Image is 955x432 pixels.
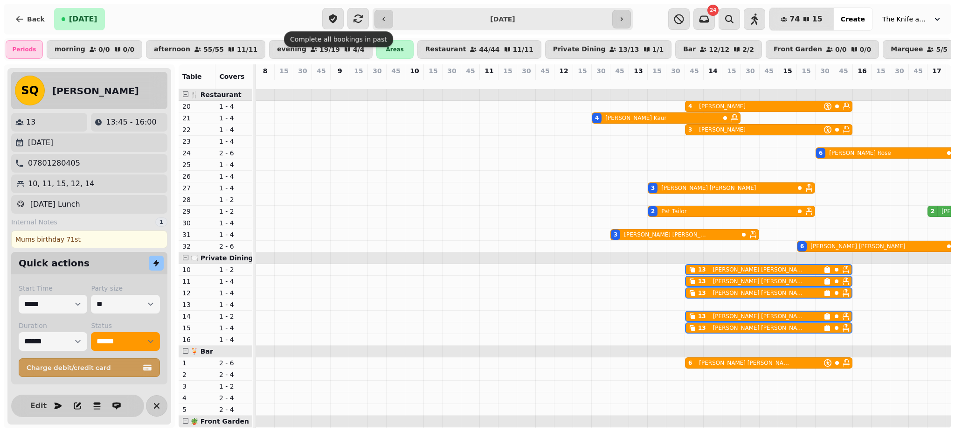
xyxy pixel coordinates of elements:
[284,31,393,47] div: Complete all bookings in past
[91,321,159,330] label: Status
[479,46,499,53] p: 44 / 44
[373,66,381,76] p: 30
[810,243,905,250] p: [PERSON_NAME] [PERSON_NAME]
[182,382,212,391] p: 3
[182,137,212,146] p: 23
[6,40,43,59] div: Periods
[709,77,717,87] p: 0
[709,46,729,53] p: 12 / 12
[19,284,87,293] label: Start Time
[769,8,834,30] button: 7415
[840,77,847,87] p: 0
[19,321,87,330] label: Duration
[19,257,90,270] h2: Quick actions
[27,16,45,22] span: Back
[858,66,866,76] p: 16
[698,313,706,320] div: 13
[52,84,139,98] h2: [PERSON_NAME]
[47,40,142,59] button: morning0/00/0
[299,77,306,87] p: 0
[553,46,606,53] p: Private Dining
[318,77,325,87] p: 0
[713,324,806,332] p: [PERSON_NAME] [PERSON_NAME]
[123,46,135,53] p: 0 / 0
[914,77,922,87] p: 0
[742,46,754,53] p: 2 / 2
[182,358,212,368] p: 1
[391,66,400,76] p: 45
[219,242,249,251] p: 2 - 6
[425,46,466,53] p: Restaurant
[219,73,244,80] span: Covers
[698,266,706,273] div: 13
[219,102,249,111] p: 1 - 4
[819,149,823,157] div: 6
[17,199,25,210] p: 😋
[559,66,568,76] p: 12
[933,77,941,87] p: 2
[540,66,549,76] p: 45
[269,40,373,59] button: evening19/194/4
[338,66,342,76] p: 9
[882,14,929,24] span: The Knife and [PERSON_NAME]
[839,66,848,76] p: 45
[651,184,655,192] div: 3
[219,277,249,286] p: 1 - 4
[675,40,762,59] button: Bar12/122/2
[219,183,249,193] p: 1 - 4
[410,66,419,76] p: 10
[931,208,934,215] div: 2
[448,77,456,87] p: 0
[688,103,692,110] div: 4
[182,230,212,239] p: 31
[182,183,212,193] p: 27
[764,66,773,76] p: 45
[891,46,923,53] p: Marquee
[317,66,325,76] p: 45
[560,77,567,87] p: 0
[182,312,212,321] p: 14
[597,77,605,87] p: 4
[466,66,475,76] p: 45
[182,113,212,123] p: 21
[783,66,792,76] p: 15
[182,288,212,298] p: 12
[263,66,268,76] p: 8
[19,358,160,377] button: Charge debit/credit card
[182,370,212,379] p: 2
[26,117,35,128] p: 13
[29,397,48,415] button: Edit
[877,11,948,28] button: The Knife and [PERSON_NAME]
[800,243,804,250] div: 6
[182,148,212,158] p: 24
[829,149,891,157] p: [PERSON_NAME] Rose
[652,46,664,53] p: 1 / 1
[279,66,288,76] p: 15
[699,359,792,367] p: [PERSON_NAME] [PERSON_NAME]
[203,46,224,53] p: 55 / 55
[596,66,605,76] p: 30
[336,77,344,87] p: 0
[28,158,80,169] p: 07801280405
[319,46,340,53] p: 19 / 19
[698,289,706,297] div: 13
[652,66,661,76] p: 15
[11,217,57,227] span: Internal Notes
[262,77,269,87] p: 0
[699,103,746,110] p: [PERSON_NAME]
[91,284,159,293] label: Party size
[355,77,362,87] p: 0
[523,77,530,87] p: 0
[688,359,692,367] div: 6
[833,8,872,30] button: Create
[616,77,623,87] p: 3
[713,266,806,273] p: [PERSON_NAME] [PERSON_NAME]
[774,46,822,53] p: Front Garden
[802,66,810,76] p: 15
[182,207,212,216] p: 29
[219,382,249,391] p: 1 - 2
[190,254,253,262] span: 🍽️ Private Dining
[69,15,97,23] span: [DATE]
[746,66,754,76] p: 30
[484,66,493,76] p: 11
